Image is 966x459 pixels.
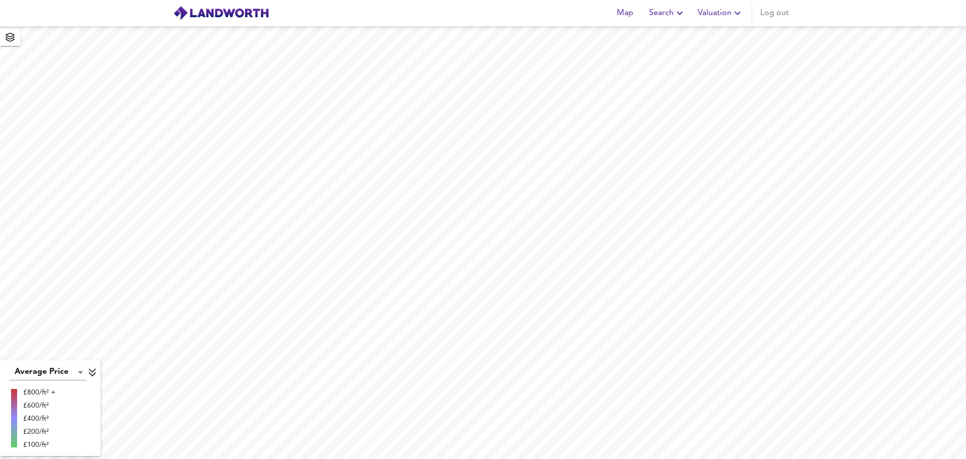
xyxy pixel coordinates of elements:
span: Map [613,6,637,20]
div: £400/ft² [23,414,55,424]
button: Search [645,3,690,23]
div: £600/ft² [23,401,55,411]
div: £800/ft² + [23,387,55,398]
div: £100/ft² [23,440,55,450]
button: Log out [756,3,793,23]
span: Search [649,6,686,20]
span: Valuation [698,6,744,20]
img: logo [173,6,269,21]
div: Average Price [9,364,87,380]
div: £200/ft² [23,427,55,437]
span: Log out [760,6,789,20]
button: Map [609,3,641,23]
button: Valuation [694,3,748,23]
